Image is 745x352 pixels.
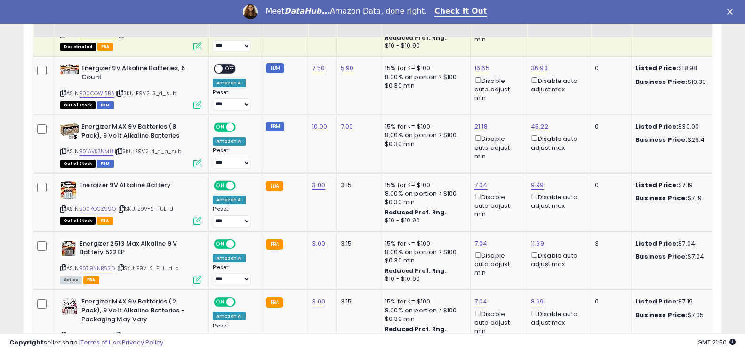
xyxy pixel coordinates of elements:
[80,205,116,213] a: B00KOCZ99Q
[223,65,238,73] span: OFF
[385,123,463,131] div: 15% for <= $100
[213,254,246,262] div: Amazon AI
[385,181,463,189] div: 15% for <= $100
[312,180,325,190] a: 3.00
[635,181,713,189] div: $7.19
[385,208,447,216] b: Reduced Prof. Rng.
[474,297,488,306] a: 7.04
[234,123,249,131] span: OFF
[434,7,487,17] a: Check It Out
[60,217,96,225] span: All listings that are currently out of stock and unavailable for purchase on Amazon
[385,140,463,148] div: $0.30 min
[265,7,427,16] div: Meet Amazon Data, done right.
[531,192,584,210] div: Disable auto adjust max
[83,276,99,284] span: FBA
[635,64,678,73] b: Listed Price:
[635,297,678,306] b: Listed Price:
[474,250,520,278] div: Disable auto adjust min
[266,122,284,131] small: FBM
[635,239,678,248] b: Listed Price:
[385,64,463,73] div: 15% for <= $100
[213,323,255,344] div: Preset:
[635,252,687,261] b: Business Price:
[213,90,255,111] div: Preset:
[266,63,284,73] small: FBM
[115,147,182,155] span: | SKU: E9V2-4_d_a_sub
[80,264,115,272] a: B079NNB63D
[635,311,687,319] b: Business Price:
[531,75,584,94] div: Disable auto adjust max
[474,64,489,73] a: 16.65
[312,64,325,73] a: 7.50
[60,43,96,51] span: All listings that are unavailable for purchase on Amazon for any reason other than out-of-stock
[635,122,678,131] b: Listed Price:
[60,276,82,284] span: All listings currently available for purchase on Amazon
[60,181,77,200] img: 51y+5T1C2zL._SL40_.jpg
[213,147,255,169] div: Preset:
[385,248,463,256] div: 8.00% on portion > $100
[635,297,713,306] div: $7.19
[215,298,226,306] span: ON
[80,90,114,98] a: B00COWISBA
[385,42,463,50] div: $10 - $10.90
[635,64,713,73] div: $18.98
[474,122,488,131] a: 21.18
[341,122,353,131] a: 7.00
[60,239,201,283] div: ASIN:
[341,239,374,248] div: 3.15
[635,123,713,131] div: $30.00
[727,8,737,14] div: Close
[234,240,249,248] span: OFF
[635,136,713,144] div: $29.4
[215,240,226,248] span: ON
[635,77,687,86] b: Business Price:
[9,338,163,347] div: seller snap | |
[60,64,201,108] div: ASIN:
[341,297,374,306] div: 3.15
[60,6,201,50] div: ASIN:
[60,101,96,109] span: All listings that are currently out of stock and unavailable for purchase on Amazon
[81,123,196,142] b: Energizer MAX 9V Batteries (8 Pack), 9 Volt Alkaline Batteries
[474,192,520,219] div: Disable auto adjust min
[213,196,246,204] div: Amazon AI
[385,189,463,198] div: 8.00% on portion > $100
[635,311,713,319] div: $7.05
[266,239,283,250] small: FBA
[81,64,196,84] b: Energizer 9V Alkaline Batteries, 6 Count
[531,297,544,306] a: 8.99
[474,75,520,103] div: Disable auto adjust min
[595,181,624,189] div: 0
[385,275,463,283] div: $10 - $10.90
[60,181,201,224] div: ASIN:
[60,123,201,166] div: ASIN:
[531,309,584,327] div: Disable auto adjust max
[635,78,713,86] div: $19.39
[266,181,283,191] small: FBA
[635,239,713,248] div: $7.04
[474,133,520,161] div: Disable auto adjust min
[385,198,463,206] div: $0.30 min
[213,264,255,286] div: Preset:
[595,297,624,306] div: 0
[474,239,488,248] a: 7.04
[385,131,463,139] div: 8.00% on portion > $100
[243,4,258,19] img: Profile image for Georgie
[635,180,678,189] b: Listed Price:
[312,297,325,306] a: 3.00
[635,194,713,203] div: $7.19
[385,33,447,41] b: Reduced Prof. Rng.
[531,250,584,269] div: Disable auto adjust max
[385,217,463,225] div: $10 - $10.90
[595,123,624,131] div: 0
[116,90,176,97] span: | SKU: E9V2-3_d_sub
[312,122,327,131] a: 10.00
[60,297,79,316] img: 51jTRyCKC6L._SL40_.jpg
[80,338,120,347] a: Terms of Use
[385,267,447,275] b: Reduced Prof. Rng.
[341,181,374,189] div: 3.15
[97,43,113,51] span: FBA
[215,123,226,131] span: ON
[385,73,463,82] div: 8.00% on portion > $100
[97,217,113,225] span: FBA
[531,122,548,131] a: 48.22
